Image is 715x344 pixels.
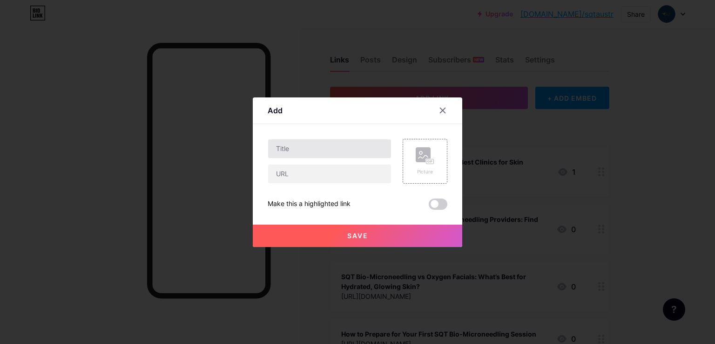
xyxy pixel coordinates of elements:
div: Add [268,105,283,116]
input: Title [268,139,391,158]
div: Picture [416,168,434,175]
div: Make this a highlighted link [268,199,351,210]
span: Save [347,232,368,240]
input: URL [268,165,391,183]
button: Save [253,225,462,247]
